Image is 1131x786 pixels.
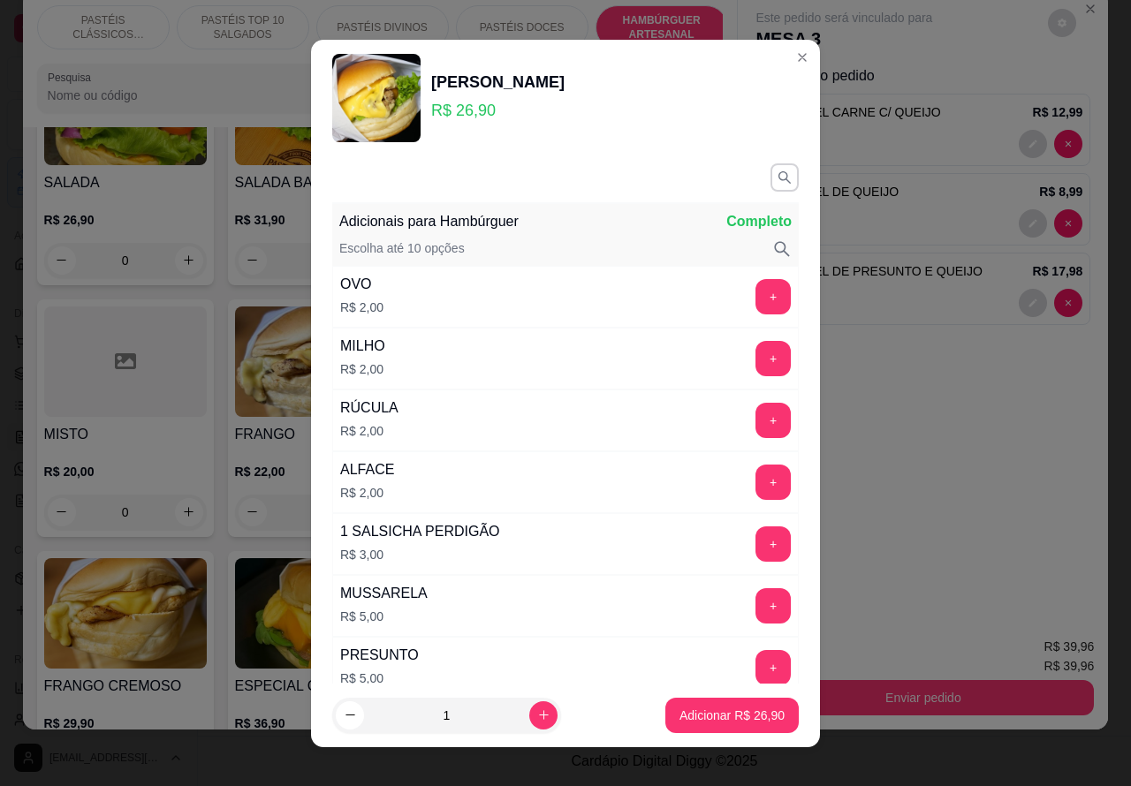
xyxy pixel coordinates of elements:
[339,239,465,259] p: Escolha até 10 opções
[726,211,792,232] p: Completo
[529,701,558,729] button: increase-product-quantity
[755,588,791,624] button: add
[755,650,791,685] button: add
[788,43,816,72] button: Close
[340,546,500,563] p: R$ 3,00
[431,70,565,94] div: [PERSON_NAME]
[755,465,791,500] button: add
[340,484,394,502] p: R$ 2,00
[340,299,383,316] p: R$ 2,00
[340,274,383,295] div: OVO
[340,459,394,480] div: ALFACE
[340,336,385,357] div: MILHO
[340,583,428,604] div: MUSSARELA
[665,698,799,733] button: Adicionar R$ 26,90
[340,397,399,419] div: RÚCULA
[340,669,419,687] p: R$ 5,00
[755,341,791,376] button: add
[340,360,385,378] p: R$ 2,00
[340,645,419,666] div: PRESUNTO
[340,608,428,625] p: R$ 5,00
[340,422,399,440] p: R$ 2,00
[755,526,791,562] button: add
[431,98,565,123] p: R$ 26,90
[340,521,500,542] div: 1 SALSICHA PERDIGÃO
[755,279,791,314] button: add
[339,211,519,232] p: Adicionais para Hambúrguer
[332,54,421,142] img: product-image
[755,403,791,438] button: add
[679,707,785,724] p: Adicionar R$ 26,90
[336,701,364,729] button: decrease-product-quantity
